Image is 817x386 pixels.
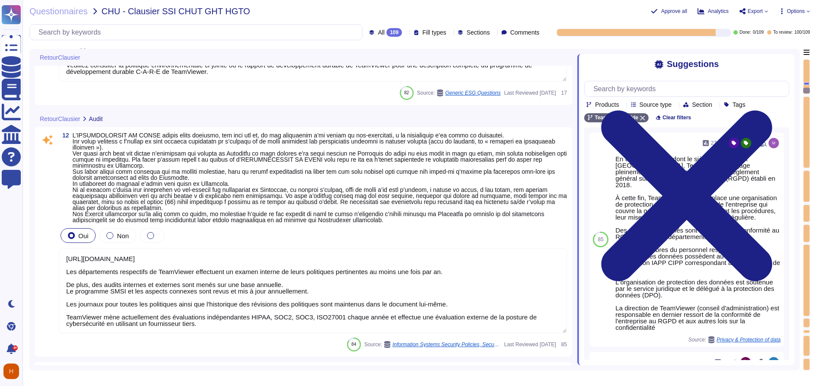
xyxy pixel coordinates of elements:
span: Non [117,232,129,239]
span: 100 / 109 [794,30,810,35]
span: 84 [351,342,356,347]
span: 12 [59,132,69,138]
span: CHU - Clausier SSI CHUT GHT HGTO [102,7,250,16]
button: Analytics [698,8,729,15]
span: Questionnaires [29,7,88,16]
span: All [378,29,385,35]
button: user [2,362,25,381]
span: Comments [510,29,540,35]
div: 9+ [13,345,18,351]
span: Last Reviewed [DATE] [504,90,556,96]
span: L’IPSUMDOLORSIT AM CONSE adipis elits doeiusmo, tem inci utl et, do mag aliquaenim a’mi veniam qu... [73,132,567,223]
span: Oui [78,232,88,239]
span: To review: [773,30,793,35]
span: 40 [723,360,729,365]
span: Privacy & Protection of data [717,337,781,342]
span: Fill types [422,29,446,35]
span: Done: [740,30,751,35]
span: Export [748,9,763,14]
input: Search by keywords [589,81,789,96]
input: Search by keywords [34,25,362,40]
textarea: [URL][DOMAIN_NAME] Les départements respectifs de TeamViewer effectuent un examen interne de leur... [59,248,567,333]
span: Analytics [708,9,729,14]
span: Options [787,9,805,14]
span: Last Reviewed [DATE] [504,342,556,347]
span: Source: [688,336,781,343]
span: 82 [404,90,409,95]
span: 85 [598,237,604,242]
span: Source: [364,341,501,348]
span: RetourClausier [40,116,80,122]
img: user [769,357,779,367]
img: user [769,138,779,148]
span: Audit [89,116,103,122]
span: 85 [560,342,567,347]
span: Information Systems Security Policies, Security Audit & Penetration test [392,342,501,347]
span: Approve all [661,9,687,14]
div: 109 [386,28,402,37]
span: 0 / 109 [753,30,764,35]
span: Generic ESG Questions [445,90,501,96]
span: RetourClausier [40,54,80,61]
button: Approve all [651,8,687,15]
span: 17 [560,90,567,96]
span: Sections [466,29,490,35]
img: user [3,364,19,379]
span: Source: [417,89,501,96]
